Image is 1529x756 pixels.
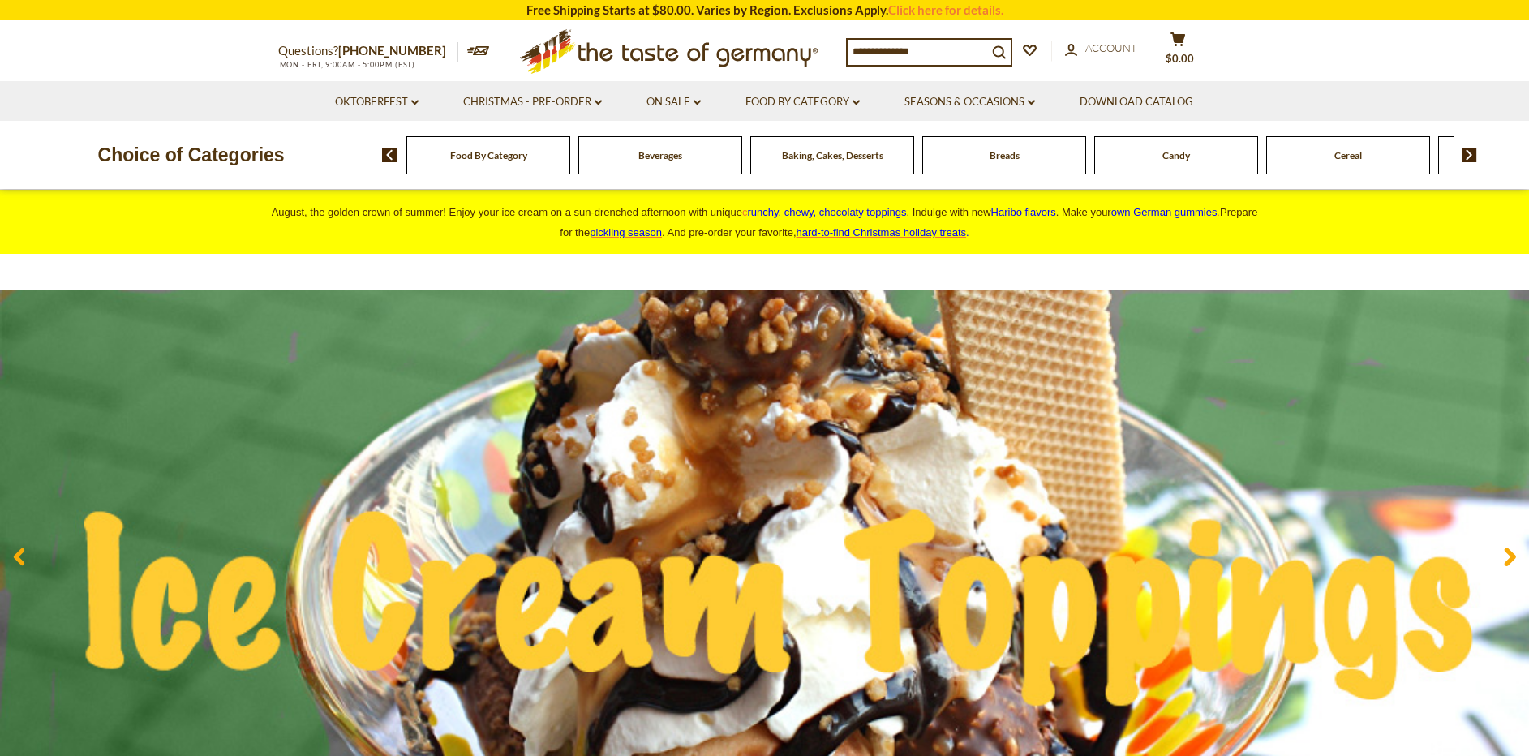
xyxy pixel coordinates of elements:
span: $0.00 [1166,52,1194,65]
button: $0.00 [1154,32,1203,72]
a: Food By Category [745,93,860,111]
a: hard-to-find Christmas holiday treats [797,226,967,238]
a: Haribo flavors [991,206,1056,218]
a: Click here for details. [888,2,1003,17]
span: own German gummies [1111,206,1218,218]
a: crunchy, chewy, chocolaty toppings [742,206,907,218]
a: [PHONE_NUMBER] [338,43,446,58]
a: Beverages [638,149,682,161]
a: Oktoberfest [335,93,419,111]
a: Food By Category [450,149,527,161]
a: own German gummies. [1111,206,1220,218]
a: Download Catalog [1080,93,1193,111]
img: next arrow [1462,148,1477,162]
a: Seasons & Occasions [904,93,1035,111]
a: Cereal [1334,149,1362,161]
span: . [797,226,969,238]
a: Candy [1162,149,1190,161]
a: Baking, Cakes, Desserts [782,149,883,161]
a: Breads [990,149,1020,161]
img: previous arrow [382,148,397,162]
span: runchy, chewy, chocolaty toppings [747,206,906,218]
a: Account [1065,40,1137,58]
span: Account [1085,41,1137,54]
span: MON - FRI, 9:00AM - 5:00PM (EST) [278,60,416,69]
span: August, the golden crown of summer! Enjoy your ice cream on a sun-drenched afternoon with unique ... [272,206,1258,238]
a: Christmas - PRE-ORDER [463,93,602,111]
a: pickling season [590,226,662,238]
a: On Sale [646,93,701,111]
p: Questions? [278,41,458,62]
